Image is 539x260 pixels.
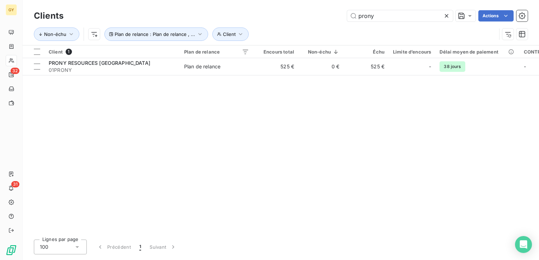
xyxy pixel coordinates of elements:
div: Limite d’encours [393,49,431,55]
span: - [524,63,526,69]
span: Client [49,49,63,55]
td: 0 € [298,58,344,75]
div: Délai moyen de paiement [440,49,515,55]
span: 38 jours [440,61,465,72]
td: 525 € [253,58,298,75]
img: Logo LeanPay [6,244,17,256]
div: Non-échu [303,49,339,55]
span: 1 [66,49,72,55]
td: 525 € [344,58,389,75]
button: Plan de relance : Plan de relance , ... [104,27,208,41]
div: Encours total [258,49,294,55]
input: Rechercher [347,10,453,21]
button: Suivant [145,240,181,254]
span: Plan de relance : Plan de relance , ... [115,31,195,37]
button: Client [212,27,249,41]
button: 1 [135,240,145,254]
div: Échu [348,49,384,55]
span: 100 [40,243,48,250]
button: Précédent [92,240,135,254]
span: 31 [11,181,19,187]
div: Plan de relance [184,49,249,55]
button: Actions [478,10,514,21]
div: Plan de relance [184,63,220,70]
span: PRONY RESOURCES [GEOGRAPHIC_DATA] [49,60,150,66]
span: - [429,63,431,70]
span: Client [223,31,236,37]
span: 01PRONY [49,67,176,74]
div: GY [6,4,17,16]
span: 32 [11,68,19,74]
span: 1 [139,243,141,250]
span: Non-échu [44,31,66,37]
div: Open Intercom Messenger [515,236,532,253]
button: Non-échu [34,27,79,41]
h3: Clients [34,10,63,22]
